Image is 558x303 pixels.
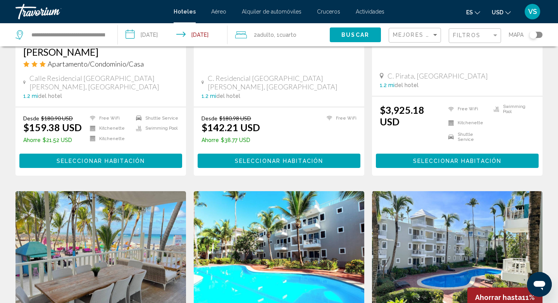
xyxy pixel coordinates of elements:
[330,27,381,42] button: Buscar
[466,7,480,18] button: Change language
[509,29,524,40] span: Mapa
[23,93,38,99] span: 1.2 mi
[492,7,511,18] button: Change currency
[174,9,196,15] a: Hoteles
[198,156,360,164] a: Seleccionar habitación
[227,23,330,46] button: Travelers: 2 adults, 0 children
[118,23,228,46] button: Check-in date: Aug 25, 2025 Check-out date: Aug 27, 2025
[254,29,274,40] span: 2
[376,156,539,164] a: Seleccionar habitación
[466,9,473,15] span: es
[23,115,39,122] span: Desde
[449,28,501,44] button: Filter
[323,115,356,122] li: Free WiFi
[393,32,439,39] mat-select: Sort by
[201,137,219,143] span: Ahorre
[394,82,418,88] span: del hotel
[490,104,535,114] li: Swimming Pool
[86,125,132,132] li: Kitchenette
[356,9,384,15] a: Actividades
[41,115,73,122] del: $180.90 USD
[219,115,251,122] del: $180.98 USD
[19,154,182,168] button: Seleccionar habitación
[380,82,394,88] span: 1.2 mi
[453,32,480,38] span: Filtros
[211,9,226,15] a: Aéreo
[274,29,296,40] span: , 1
[48,60,144,68] span: Apartamento/Condominio/Casa
[86,115,132,122] li: Free WiFi
[57,158,145,164] span: Seleccionar habitación
[29,74,178,91] span: Calle Residencial [GEOGRAPHIC_DATA][PERSON_NAME], [GEOGRAPHIC_DATA]
[201,137,260,143] p: $38.77 USD
[86,135,132,142] li: Kitchenette
[279,32,296,38] span: Cuarto
[23,122,82,133] ins: $159.38 USD
[475,293,522,301] span: Ahorrar hasta
[444,104,489,114] li: Free WiFi
[242,9,301,15] a: Alquiler de automóviles
[235,158,323,164] span: Seleccionar habitación
[528,8,537,15] span: VS
[132,115,178,122] li: Shuttle Service
[38,93,62,99] span: del hotel
[15,4,166,19] a: Travorium
[380,104,424,127] ins: $3,925.18 USD
[208,74,356,91] span: C. Residencial [GEOGRAPHIC_DATA][PERSON_NAME], [GEOGRAPHIC_DATA]
[524,31,542,38] button: Toggle map
[132,125,178,132] li: Swimming Pool
[317,9,340,15] a: Cruceros
[23,137,82,143] p: $21.52 USD
[198,154,360,168] button: Seleccionar habitación
[413,158,501,164] span: Seleccionar habitación
[492,9,503,15] span: USD
[216,93,240,99] span: del hotel
[393,32,471,38] span: Mejores descuentos
[201,115,217,122] span: Desde
[376,154,539,168] button: Seleccionar habitación
[23,137,41,143] span: Ahorre
[23,60,178,68] div: 3 star Apartment
[257,32,274,38] span: Adulto
[201,93,216,99] span: 1.2 mi
[444,118,489,128] li: Kitchenette
[341,32,369,38] span: Buscar
[201,122,260,133] ins: $142.21 USD
[387,72,488,80] span: C. Pirata, [GEOGRAPHIC_DATA]
[444,132,489,142] li: Shuttle Service
[19,156,182,164] a: Seleccionar habitación
[522,3,542,20] button: User Menu
[527,272,552,297] iframe: Button to launch messaging window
